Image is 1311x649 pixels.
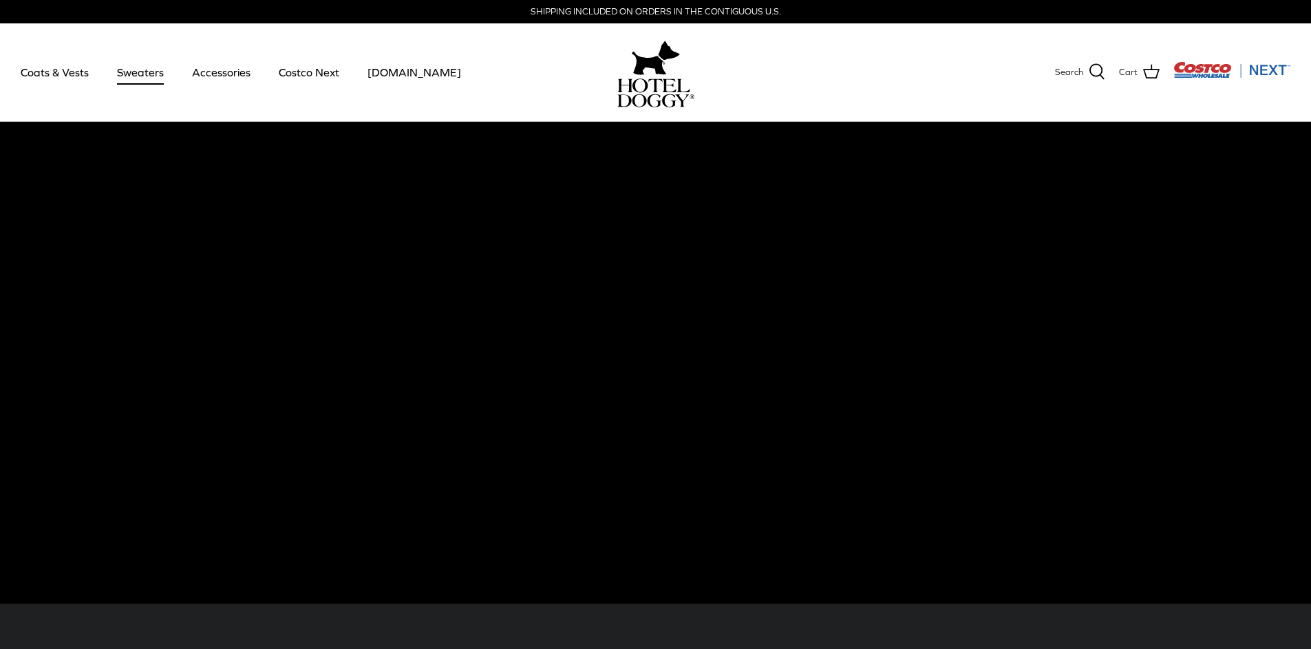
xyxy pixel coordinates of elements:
a: Accessories [180,49,263,96]
a: Cart [1119,63,1160,81]
img: Costco Next [1173,61,1290,78]
a: Sweaters [105,49,176,96]
span: Search [1055,65,1083,80]
img: hoteldoggy.com [632,37,680,78]
a: [DOMAIN_NAME] [355,49,473,96]
a: Search [1055,63,1105,81]
a: hoteldoggy.com hoteldoggycom [617,37,694,107]
a: Visit Costco Next [1173,70,1290,81]
a: Costco Next [266,49,352,96]
span: Cart [1119,65,1138,80]
img: hoteldoggycom [617,78,694,107]
a: Coats & Vests [8,49,101,96]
